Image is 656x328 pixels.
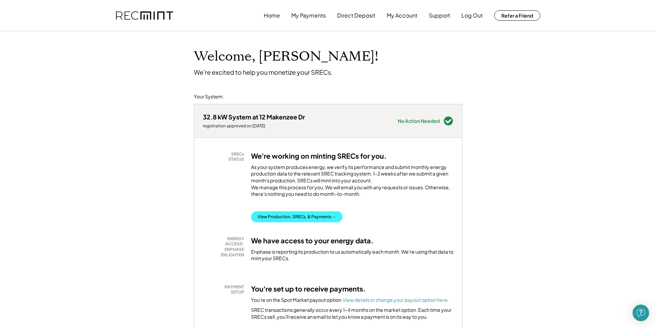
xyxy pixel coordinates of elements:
[251,211,343,222] button: View Production, SRECs, & Payments →
[203,113,305,121] div: 32.8 kW System at 12 Makenzee Dr
[194,68,333,76] div: We're excited to help you monetize your SRECs.
[251,248,454,262] div: Enphase is reporting its production to us automatically each month. We're using that data to mint...
[251,284,366,293] h3: You're set up to receive payments.
[251,164,454,201] div: As your system produces energy, we verify its performance and submit monthly energy production da...
[337,9,375,22] button: Direct Deposit
[251,307,454,320] div: SREC transactions generally occur every 1-4 months on the market option. Each time your SRECs sel...
[206,236,244,257] div: ENERGY ACCESS: ENPHASE ENLIGHTEN
[461,9,483,22] button: Log Out
[251,297,449,304] div: You're on the Spot Market payout option.
[398,118,440,123] div: No Action Needed
[633,305,649,321] div: Open Intercom Messenger
[206,284,244,295] div: PAYMENT SETUP
[194,49,378,65] h1: Welcome, [PERSON_NAME]!
[494,10,540,21] button: Refer a Friend
[116,11,173,20] img: recmint-logotype%403x.png
[251,236,374,245] h3: We have access to your energy data.
[251,151,387,160] h3: We're working on minting SRECs for you.
[264,9,280,22] button: Home
[203,123,305,129] div: registration approved on [DATE]
[429,9,450,22] button: Support
[194,93,224,100] div: Your System:
[206,151,244,162] div: SRECs STATUS
[343,297,449,303] a: View details or change your payout option here.
[387,9,417,22] button: My Account
[291,9,326,22] button: My Payments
